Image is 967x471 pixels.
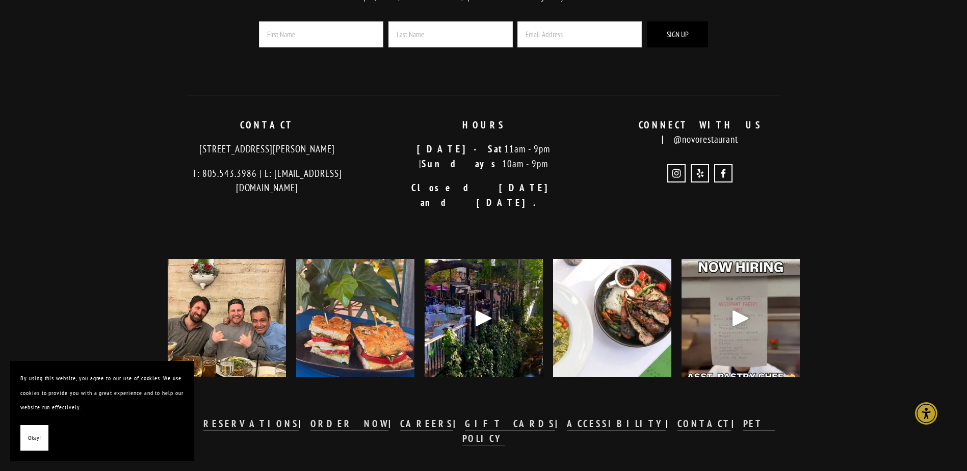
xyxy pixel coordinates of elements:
[567,417,666,431] a: ACCESSIBILITY
[462,417,775,445] a: PET POLICY
[567,417,666,430] strong: ACCESSIBILITY
[647,21,708,47] button: Sign Up
[240,119,294,131] strong: CONTACT
[453,417,465,430] strong: |
[310,417,389,431] a: ORDER NOW
[203,417,298,430] strong: RESERVATIONS
[411,181,566,208] strong: Closed [DATE] and [DATE].
[20,371,184,415] p: By using this website, you agree to our use of cookies. We use cookies to provide you with a grea...
[28,431,41,446] span: Okay!
[422,158,502,170] strong: Sundays
[677,417,731,431] a: CONTACT
[472,306,496,330] div: Play
[666,417,677,430] strong: |
[691,164,709,182] a: Yelp
[168,166,367,195] p: T: 805.543.3986 | E: [EMAIL_ADDRESS][DOMAIN_NAME]
[388,21,513,47] input: Last Name
[259,21,383,47] input: First Name
[517,21,642,47] input: Email Address
[310,417,389,430] strong: ORDER NOW
[10,361,194,461] section: Cookie banner
[20,425,48,451] button: Okay!
[465,417,556,430] strong: GIFT CARDS
[388,417,400,430] strong: |
[296,244,414,392] img: One ingredient, two ways: fresh market tomatoes 🍅 Savor them in our Caprese, paired with mozzarel...
[143,259,310,377] img: So long, farewell, auf wiedersehen, goodbye - to our amazing Bar Manager &amp; Master Mixologist,...
[600,118,800,147] p: @novorestaurant
[203,417,298,431] a: RESERVATIONS
[731,417,743,430] strong: |
[677,417,731,430] strong: CONTACT
[400,417,453,431] a: CAREERS
[400,417,453,430] strong: CAREERS
[462,119,505,131] strong: HOURS
[667,30,689,39] span: Sign Up
[555,417,567,430] strong: |
[714,164,733,182] a: Novo Restaurant and Lounge
[538,259,686,377] img: The countdown to holiday parties has begun! 🎉 Whether you&rsquo;re planning something cozy at Nov...
[728,306,753,330] div: Play
[667,164,686,182] a: Instagram
[299,417,310,430] strong: |
[465,417,556,431] a: GIFT CARDS
[384,142,583,171] p: 11am - 9pm | 10am - 9pm
[168,142,367,156] p: [STREET_ADDRESS][PERSON_NAME]
[417,143,504,155] strong: [DATE]-Sat
[639,119,773,146] strong: CONNECT WITH US |
[915,402,937,425] div: Accessibility Menu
